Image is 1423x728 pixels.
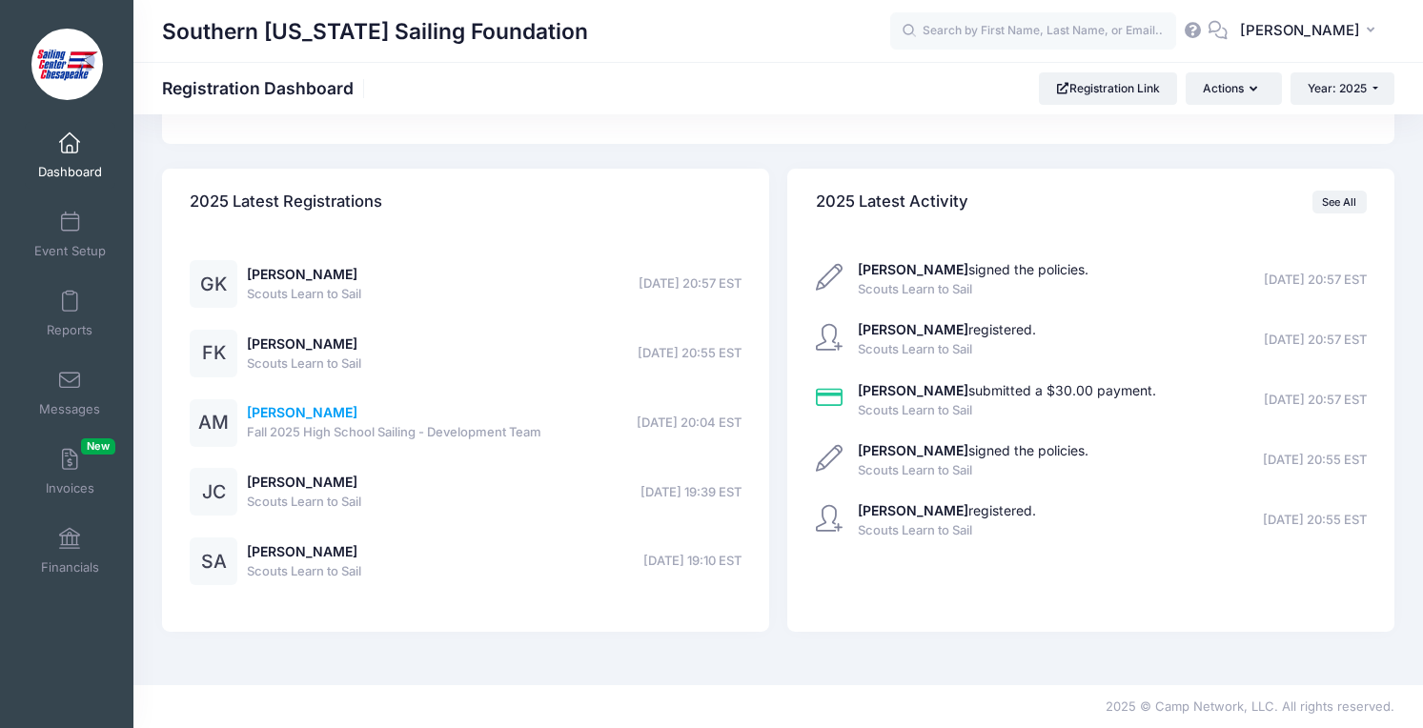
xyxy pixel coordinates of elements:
[247,404,357,420] a: [PERSON_NAME]
[247,474,357,490] a: [PERSON_NAME]
[190,485,237,501] a: JC
[1263,511,1367,530] span: [DATE] 20:55 EST
[190,468,237,516] div: JC
[858,502,968,518] strong: [PERSON_NAME]
[190,175,382,230] h4: 2025 Latest Registrations
[247,285,361,304] span: Scouts Learn to Sail
[1263,451,1367,470] span: [DATE] 20:55 EST
[639,274,742,293] span: [DATE] 20:57 EST
[25,359,115,426] a: Messages
[247,354,361,374] span: Scouts Learn to Sail
[858,442,1088,458] a: [PERSON_NAME]signed the policies.
[190,260,237,308] div: GK
[190,277,237,293] a: GK
[47,322,92,338] span: Reports
[858,340,1036,359] span: Scouts Learn to Sail
[38,164,102,180] span: Dashboard
[1106,698,1394,714] span: 2025 © Camp Network, LLC. All rights reserved.
[39,401,100,417] span: Messages
[858,321,1036,337] a: [PERSON_NAME]registered.
[1264,271,1367,290] span: [DATE] 20:57 EST
[858,461,1088,480] span: Scouts Learn to Sail
[1264,391,1367,410] span: [DATE] 20:57 EST
[190,346,237,362] a: FK
[46,480,94,496] span: Invoices
[41,559,99,576] span: Financials
[247,493,361,512] span: Scouts Learn to Sail
[25,280,115,347] a: Reports
[247,335,357,352] a: [PERSON_NAME]
[858,321,968,337] strong: [PERSON_NAME]
[25,517,115,584] a: Financials
[637,414,742,433] span: [DATE] 20:04 EST
[1312,191,1367,213] a: See All
[25,438,115,505] a: InvoicesNew
[816,175,968,230] h4: 2025 Latest Activity
[1308,81,1367,95] span: Year: 2025
[25,122,115,189] a: Dashboard
[1240,20,1360,41] span: [PERSON_NAME]
[247,562,361,581] span: Scouts Learn to Sail
[34,243,106,259] span: Event Setup
[190,399,237,447] div: AM
[1228,10,1394,53] button: [PERSON_NAME]
[858,261,968,277] strong: [PERSON_NAME]
[640,483,742,502] span: [DATE] 19:39 EST
[858,502,1036,518] a: [PERSON_NAME]registered.
[190,330,237,377] div: FK
[858,261,1088,277] a: [PERSON_NAME]signed the policies.
[247,543,357,559] a: [PERSON_NAME]
[247,423,541,442] span: Fall 2025 High School Sailing - Development Team
[858,382,1156,398] a: [PERSON_NAME]submitted a $30.00 payment.
[81,438,115,455] span: New
[858,442,968,458] strong: [PERSON_NAME]
[190,555,237,571] a: SA
[1039,72,1177,105] a: Registration Link
[643,552,742,571] span: [DATE] 19:10 EST
[858,401,1156,420] span: Scouts Learn to Sail
[1186,72,1281,105] button: Actions
[25,201,115,268] a: Event Setup
[890,12,1176,51] input: Search by First Name, Last Name, or Email...
[1291,72,1394,105] button: Year: 2025
[638,344,742,363] span: [DATE] 20:55 EST
[162,78,370,98] h1: Registration Dashboard
[1264,331,1367,350] span: [DATE] 20:57 EST
[190,537,237,585] div: SA
[858,382,968,398] strong: [PERSON_NAME]
[247,266,357,282] a: [PERSON_NAME]
[190,415,237,432] a: AM
[858,280,1088,299] span: Scouts Learn to Sail
[858,521,1036,540] span: Scouts Learn to Sail
[162,10,588,53] h1: Southern [US_STATE] Sailing Foundation
[31,29,103,100] img: Southern Maryland Sailing Foundation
